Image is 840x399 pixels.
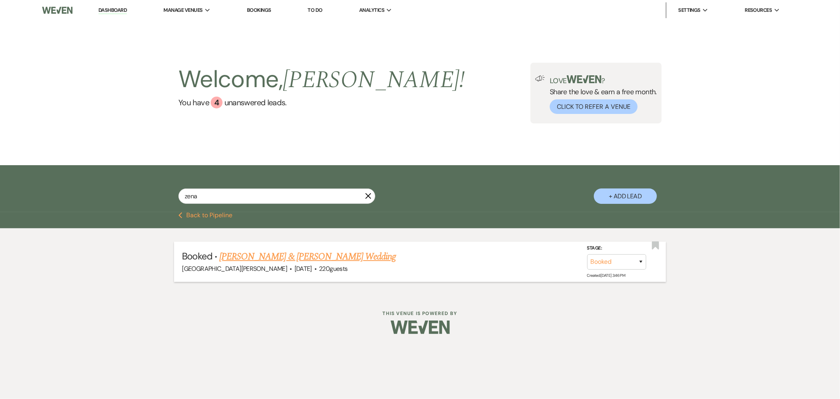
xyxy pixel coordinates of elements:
[594,188,657,204] button: + Add Lead
[567,75,602,83] img: weven-logo-green.svg
[182,250,212,262] span: Booked
[359,6,384,14] span: Analytics
[535,75,545,82] img: loud-speaker-illustration.svg
[319,265,347,273] span: 220 guests
[295,265,312,273] span: [DATE]
[550,99,638,114] button: Click to Refer a Venue
[182,265,287,273] span: [GEOGRAPHIC_DATA][PERSON_NAME]
[247,7,271,13] a: Bookings
[178,212,232,218] button: Back to Pipeline
[545,75,657,114] div: Share the love & earn a free month.
[98,7,127,14] a: Dashboard
[283,62,465,98] span: [PERSON_NAME] !
[211,97,223,108] div: 4
[163,6,202,14] span: Manage Venues
[550,75,657,84] p: Love ?
[678,6,701,14] span: Settings
[42,2,72,19] img: Weven Logo
[178,63,465,97] h2: Welcome,
[391,313,450,341] img: Weven Logo
[219,250,396,264] a: [PERSON_NAME] & [PERSON_NAME] Wedding
[587,244,646,253] label: Stage:
[178,188,375,204] input: Search by name, event date, email address or phone number
[178,97,465,108] a: You have 4 unanswered leads.
[587,272,625,278] span: Created: [DATE] 3:46 PM
[745,6,772,14] span: Resources
[308,7,323,13] a: To Do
